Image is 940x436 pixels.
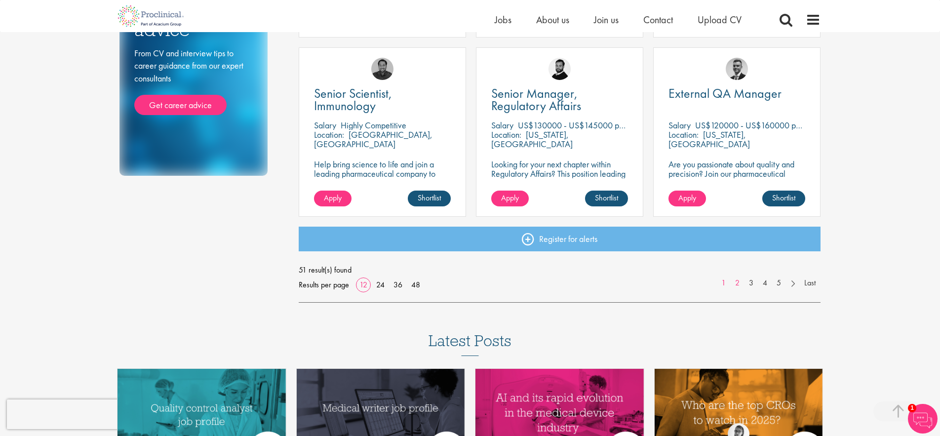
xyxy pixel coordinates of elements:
span: 51 result(s) found [299,263,821,277]
h3: Latest Posts [429,332,511,356]
iframe: reCAPTCHA [7,399,133,429]
div: From CV and interview tips to career guidance from our expert consultants [134,47,253,116]
a: Upload CV [698,13,742,26]
a: 48 [408,279,424,290]
span: Location: [668,129,699,140]
a: Shortlist [585,191,628,206]
span: Results per page [299,277,349,292]
a: Senior Manager, Regulatory Affairs [491,87,628,112]
span: Salary [668,119,691,131]
span: Apply [678,193,696,203]
p: US$130000 - US$145000 per annum [518,119,650,131]
p: Are you passionate about quality and precision? Join our pharmaceutical client and help ensure to... [668,159,805,206]
a: Register for alerts [299,227,821,251]
a: Apply [491,191,529,206]
a: 5 [772,277,786,289]
span: Apply [501,193,519,203]
span: Senior Manager, Regulatory Affairs [491,85,581,114]
a: Apply [314,191,352,206]
a: Last [799,277,821,289]
p: Help bring science to life and join a leading pharmaceutical company to play a key role in delive... [314,159,451,206]
span: Apply [324,193,342,203]
p: [US_STATE], [GEOGRAPHIC_DATA] [491,129,573,150]
p: Highly Competitive [341,119,406,131]
span: External QA Manager [668,85,782,102]
a: 36 [390,279,406,290]
span: Salary [314,119,336,131]
p: [US_STATE], [GEOGRAPHIC_DATA] [668,129,750,150]
a: Shortlist [762,191,805,206]
a: Apply [668,191,706,206]
a: Shortlist [408,191,451,206]
a: Get career advice [134,95,227,116]
a: 2 [730,277,744,289]
p: Looking for your next chapter within Regulatory Affairs? This position leading projects and worki... [491,159,628,197]
img: Alex Bill [726,58,748,80]
a: External QA Manager [668,87,805,100]
a: 4 [758,277,772,289]
img: Chatbot [908,404,938,434]
p: [GEOGRAPHIC_DATA], [GEOGRAPHIC_DATA] [314,129,432,150]
span: Salary [491,119,513,131]
a: About us [536,13,569,26]
a: 12 [356,279,371,290]
img: Nick Walker [548,58,571,80]
h3: Career advice [134,1,253,40]
span: Location: [314,129,344,140]
a: Contact [643,13,673,26]
a: Jobs [495,13,511,26]
p: US$120000 - US$160000 per annum [695,119,827,131]
img: Mike Raletz [371,58,393,80]
span: 1 [908,404,916,412]
a: Join us [594,13,619,26]
span: Location: [491,129,521,140]
a: 24 [373,279,388,290]
span: Senior Scientist, Immunology [314,85,392,114]
a: 3 [744,277,758,289]
a: 1 [716,277,731,289]
a: Senior Scientist, Immunology [314,87,451,112]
